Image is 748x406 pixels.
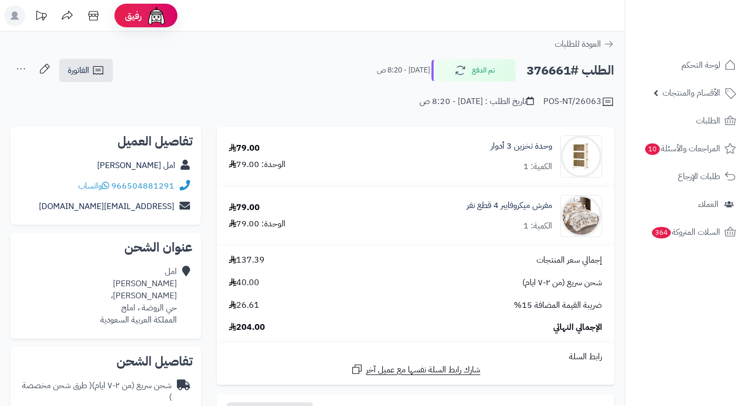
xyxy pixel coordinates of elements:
span: رفيق [125,9,142,22]
span: العملاء [698,197,719,212]
a: العودة للطلبات [555,38,614,50]
span: شارك رابط السلة نفسها مع عميل آخر [366,364,480,376]
span: ضريبة القيمة المضافة 15% [514,299,602,311]
a: تحديثات المنصة [28,5,54,29]
span: لوحة التحكم [681,58,720,72]
div: الوحدة: 79.00 [229,159,286,171]
div: 79.00 [229,142,260,154]
img: logo-2.png [677,8,738,30]
a: وحدة تخزين 3 أدوار [491,140,552,152]
a: امل [PERSON_NAME] [97,159,175,172]
span: السلات المتروكة [651,225,720,240]
div: الكمية: 1 [523,220,552,232]
a: واتساب [78,180,109,192]
span: الإجمالي النهائي [553,321,602,334]
span: 137.39 [229,254,265,266]
span: طلبات الإرجاع [678,169,720,184]
div: الوحدة: 79.00 [229,218,286,230]
span: 40.00 [229,277,259,289]
img: 1752753754-1-90x90.jpg [561,195,602,237]
a: طلبات الإرجاع [631,164,742,189]
span: شحن سريع (من ٢-٧ ايام) [522,277,602,289]
span: 364 [651,226,671,238]
h2: تفاصيل العميل [19,135,193,148]
span: ( طرق شحن مخصصة ) [22,379,172,404]
a: المراجعات والأسئلة10 [631,136,742,161]
a: مفرش ميكروفايبر 4 قطع نفر [467,200,552,212]
a: لوحة التحكم [631,53,742,78]
a: الفاتورة [59,59,113,82]
a: الطلبات [631,108,742,133]
h2: الطلب #376661 [526,60,614,81]
span: الأقسام والمنتجات [662,86,720,100]
div: رابط السلة [221,351,610,363]
span: 10 [645,143,660,155]
span: 204.00 [229,321,265,334]
span: 26.61 [229,299,259,311]
span: العودة للطلبات [555,38,601,50]
div: امل [PERSON_NAME] [PERSON_NAME]، حي الروضة ، املج المملكة العربية السعودية [100,266,177,326]
div: شحن سريع (من ٢-٧ ايام) [19,380,172,404]
a: [EMAIL_ADDRESS][DOMAIN_NAME] [39,200,174,213]
h2: تفاصيل الشحن [19,355,193,368]
span: الطلبات [696,113,720,128]
span: الفاتورة [68,64,89,77]
div: تاريخ الطلب : [DATE] - 8:20 ص [419,96,534,108]
h2: عنوان الشحن [19,241,193,254]
img: ai-face.png [146,5,167,26]
div: الكمية: 1 [523,161,552,173]
a: السلات المتروكة364 [631,220,742,245]
a: 966504881291 [111,180,174,192]
div: 79.00 [229,202,260,214]
span: إجمالي سعر المنتجات [536,254,602,266]
img: 1738071812-110107010066-90x90.jpg [561,136,602,178]
span: المراجعات والأسئلة [644,141,720,156]
a: شارك رابط السلة نفسها مع عميل آخر [351,363,480,376]
a: العملاء [631,192,742,217]
button: تم الدفع [431,59,515,81]
small: [DATE] - 8:20 ص [377,65,430,76]
div: POS-NT/26063 [543,96,614,108]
